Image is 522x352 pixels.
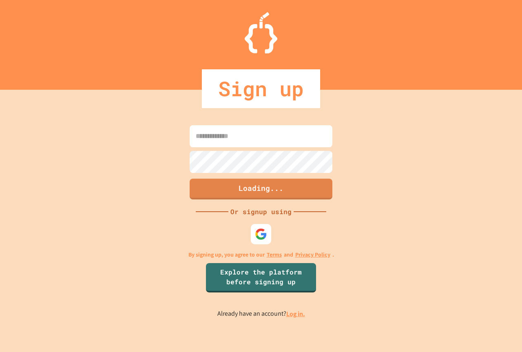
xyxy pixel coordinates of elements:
[202,69,320,108] div: Sign up
[245,12,277,53] img: Logo.svg
[217,309,305,319] p: Already have an account?
[228,207,294,217] div: Or signup using
[267,250,282,259] a: Terms
[188,250,334,259] p: By signing up, you agree to our and .
[206,263,316,292] a: Explore the platform before signing up
[255,228,267,240] img: google-icon.svg
[295,250,330,259] a: Privacy Policy
[286,310,305,318] a: Log in.
[190,179,332,199] button: Loading...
